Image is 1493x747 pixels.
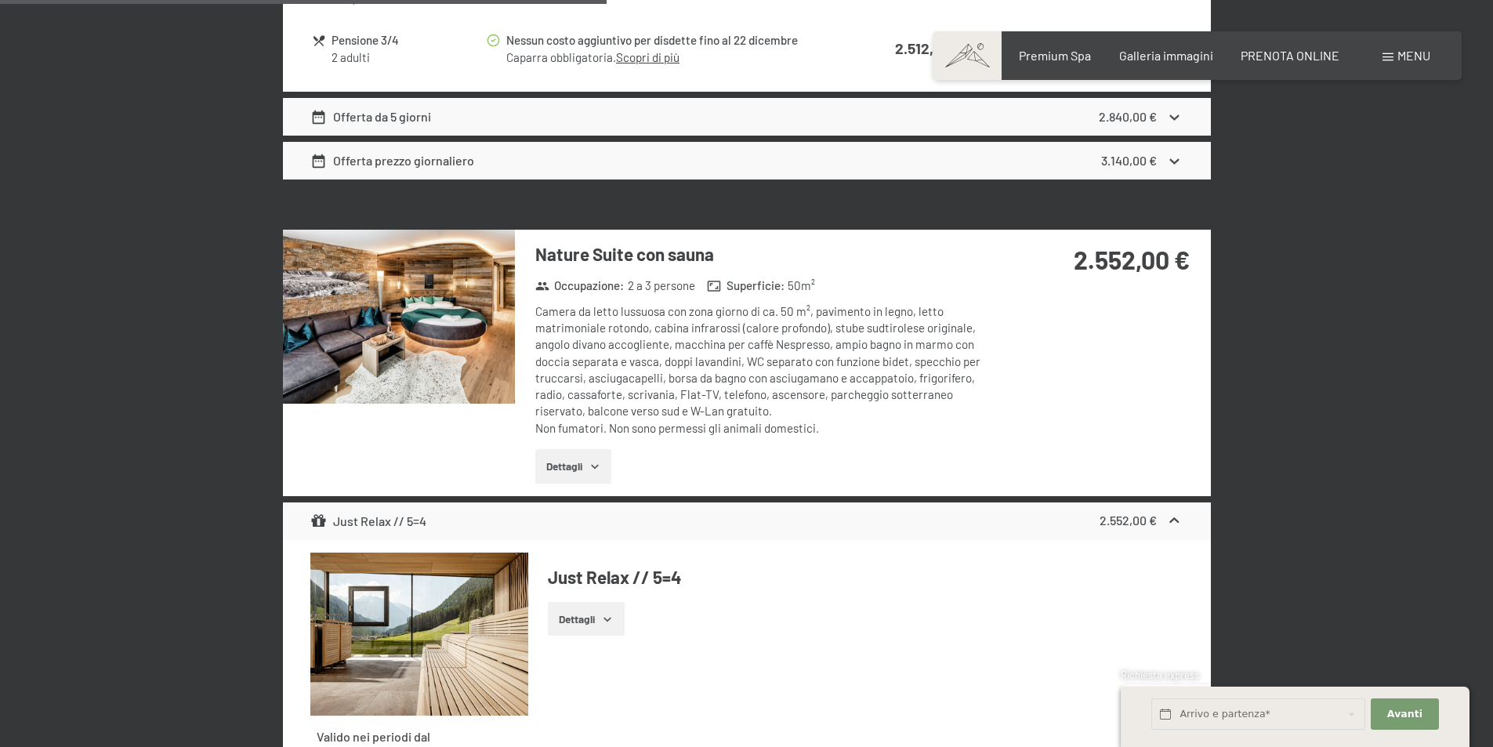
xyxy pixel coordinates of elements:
[317,729,430,744] strong: Valido nei periodi dal
[535,242,1002,267] h3: Nature Suite con sauna
[1241,48,1339,63] a: PRENOTA ONLINE
[548,565,1183,589] h4: Just Relax // 5=4
[506,49,832,66] div: Caparra obbligatoria.
[1121,669,1199,681] span: Richiesta express
[1387,707,1422,721] span: Avanti
[332,49,484,66] div: 2 adulti
[1371,698,1438,731] button: Avanti
[788,277,815,294] span: 50 m²
[283,142,1211,179] div: Offerta prezzo giornaliero3.140,00 €
[310,553,528,716] img: mss_renderimg.php
[535,277,625,294] strong: Occupazione :
[1397,48,1430,63] span: Menu
[310,107,431,126] div: Offerta da 5 giorni
[1074,245,1190,274] strong: 2.552,00 €
[707,277,785,294] strong: Superficie :
[616,50,679,64] a: Scopri di più
[506,31,832,49] div: Nessun costo aggiuntivo per disdette fino al 22 dicembre
[283,98,1211,136] div: Offerta da 5 giorni2.840,00 €
[535,449,611,484] button: Dettagli
[1100,513,1157,528] strong: 2.552,00 €
[895,39,963,57] strong: 2.512,00 €
[535,303,1002,437] div: Camera da letto lussuosa con zona giorno di ca. 50 m², pavimento in legno, letto matrimoniale rot...
[1119,48,1213,63] a: Galleria immagini
[1101,153,1157,168] strong: 3.140,00 €
[548,602,624,636] button: Dettagli
[1099,109,1157,124] strong: 2.840,00 €
[283,502,1211,540] div: Just Relax // 5=42.552,00 €
[628,277,695,294] span: 2 a 3 persone
[1019,48,1091,63] a: Premium Spa
[332,31,484,49] div: Pensione 3/4
[310,151,474,170] div: Offerta prezzo giornaliero
[283,230,515,404] img: mss_renderimg.php
[310,512,426,531] div: Just Relax // 5=4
